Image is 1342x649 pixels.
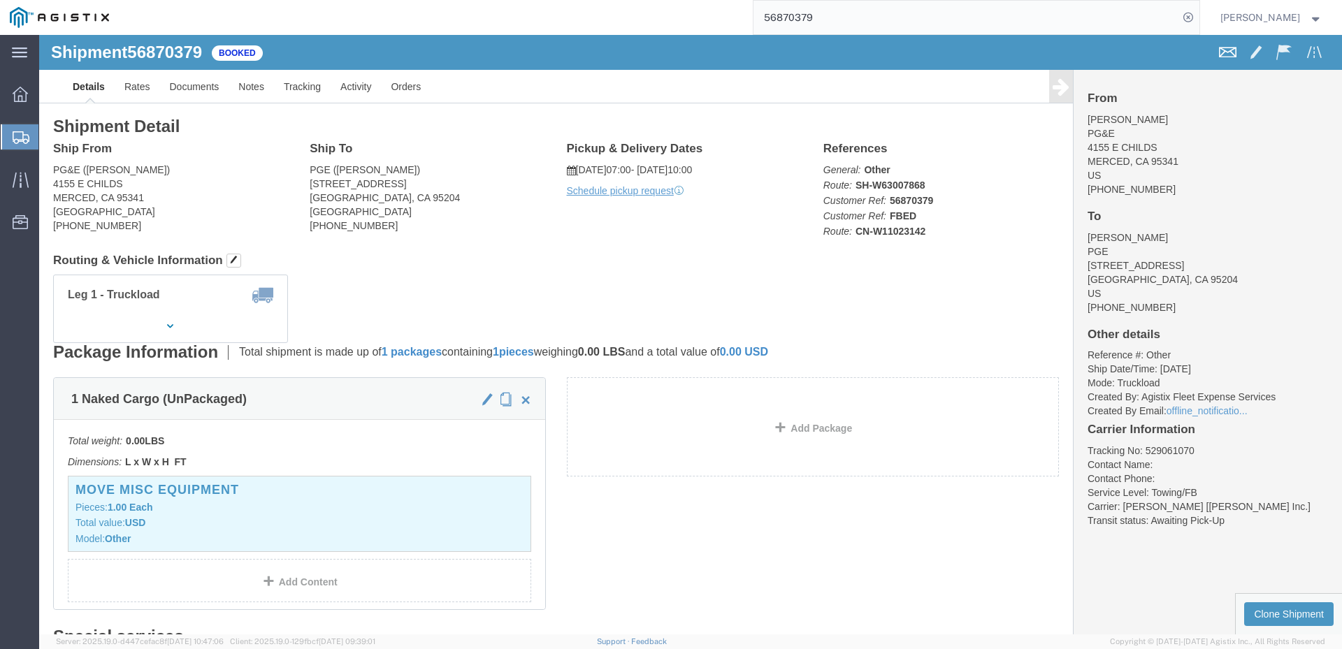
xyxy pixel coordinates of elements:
iframe: FS Legacy Container [39,35,1342,634]
a: Support [597,637,632,646]
span: [DATE] 09:39:01 [319,637,375,646]
span: Copyright © [DATE]-[DATE] Agistix Inc., All Rights Reserved [1110,636,1325,648]
button: [PERSON_NAME] [1220,9,1323,26]
span: Client: 2025.19.0-129fbcf [230,637,375,646]
span: Server: 2025.19.0-d447cefac8f [56,637,224,646]
span: [DATE] 10:47:06 [167,637,224,646]
span: Joe Torres [1220,10,1300,25]
img: logo [10,7,109,28]
a: Feedback [631,637,667,646]
input: Search for shipment number, reference number [753,1,1178,34]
